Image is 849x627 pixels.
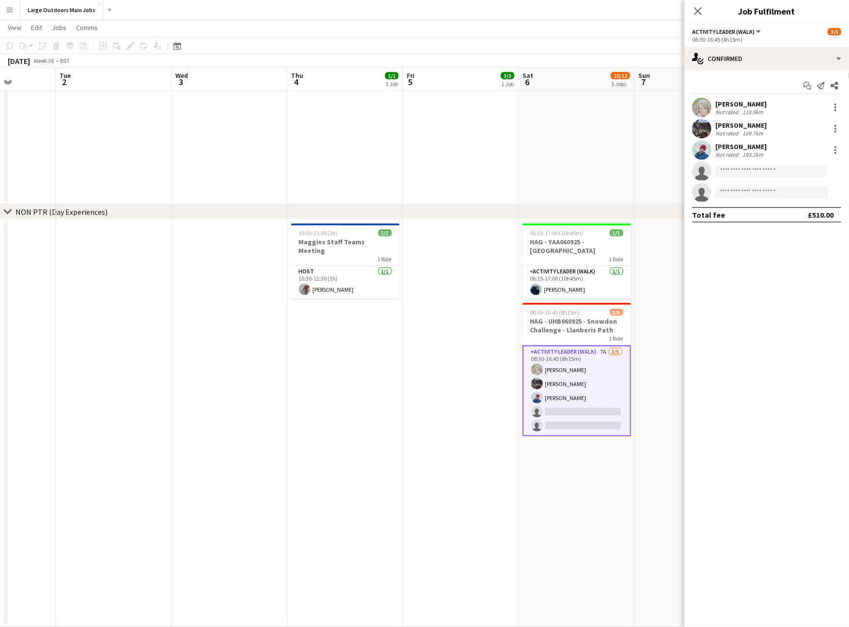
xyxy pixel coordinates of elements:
span: 3/5 [828,28,841,35]
div: [PERSON_NAME] [715,121,767,130]
div: [PERSON_NAME] [715,100,767,108]
span: 1/1 [378,229,392,237]
span: Week 36 [32,57,56,64]
div: 5 Jobs [611,80,630,88]
span: 7 [637,76,650,88]
span: Jobs [52,23,66,32]
span: Sat [523,71,533,80]
a: Comms [72,21,102,34]
span: 1/1 [610,229,623,237]
div: Not rated [715,108,741,116]
div: 193.2km [741,151,765,158]
app-job-card: 06:15-17:00 (10h45m)1/1HAG - YAA060925 - [GEOGRAPHIC_DATA]1 RoleActivity Leader (Walk)1/106:15-17... [523,224,631,299]
span: 5 [405,76,415,88]
div: 1 Job [501,80,514,88]
h3: Maggies Staff Teams Meeting [291,238,400,255]
div: 110.9km [741,108,765,116]
div: £510.00 [808,210,834,220]
span: 10/12 [611,72,630,79]
div: 1 Job [386,80,398,88]
span: 10:30-11:30 (1h) [299,229,338,237]
app-job-card: 08:30-16:45 (8h15m)3/5HAG - UHB060925 - Snowdon Challenge - Llanberis Path1 RoleActivity Leader (... [523,303,631,436]
app-card-role: Activity Leader (Walk)7A3/508:30-16:45 (8h15m)[PERSON_NAME][PERSON_NAME][PERSON_NAME] [523,345,631,436]
span: Thu [291,71,303,80]
span: 2 [58,76,71,88]
span: 1 Role [609,335,623,342]
div: NON PTR (Day Experiences) [15,207,108,217]
div: Not rated [715,130,741,137]
div: Not rated [715,151,741,158]
span: 06:15-17:00 (10h45m) [530,229,584,237]
div: [DATE] [8,56,30,66]
h3: HAG - YAA060925 - [GEOGRAPHIC_DATA] [523,238,631,255]
h3: HAG - UHB060925 - Snowdon Challenge - Llanberis Path [523,317,631,334]
app-card-role: Activity Leader (Walk)1/106:15-17:00 (10h45m)[PERSON_NAME] [523,266,631,299]
div: 109.7km [741,130,765,137]
a: Edit [27,21,46,34]
div: Total fee [692,210,725,220]
span: 1 Role [378,255,392,263]
a: Jobs [48,21,70,34]
app-card-role: Host1/110:30-11:30 (1h)[PERSON_NAME] [291,266,400,299]
span: 6 [521,76,533,88]
span: 4 [290,76,303,88]
span: Comms [76,23,98,32]
span: Activity Leader (Walk) [692,28,755,35]
span: Fri [407,71,415,80]
div: BST [60,57,70,64]
span: 1/1 [385,72,399,79]
span: 1 Role [609,255,623,263]
span: 3/5 [610,309,623,316]
span: 3 [174,76,188,88]
span: Sun [638,71,650,80]
h3: Job Fulfilment [684,5,849,17]
span: Wed [175,71,188,80]
div: 08:30-16:45 (8h15m) [692,36,841,43]
app-job-card: 10:30-11:30 (1h)1/1Maggies Staff Teams Meeting1 RoleHost1/110:30-11:30 (1h)[PERSON_NAME] [291,224,400,299]
button: Large Outdoors Main Jobs [20,0,104,19]
span: Tue [60,71,71,80]
a: View [4,21,25,34]
div: Confirmed [684,47,849,70]
button: Activity Leader (Walk) [692,28,762,35]
span: 3/3 [501,72,514,79]
span: View [8,23,21,32]
div: [PERSON_NAME] [715,142,767,151]
span: 08:30-16:45 (8h15m) [530,309,581,316]
span: Edit [31,23,42,32]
